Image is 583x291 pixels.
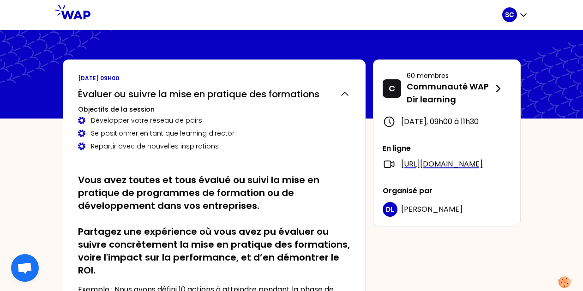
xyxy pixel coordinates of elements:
[78,129,350,138] div: Se positionner en tant que learning director
[505,10,514,19] p: SC
[78,142,350,151] div: Repartir avec de nouvelles inspirations
[11,254,39,282] div: Ouvrir le chat
[389,82,395,95] p: C
[407,71,493,80] p: 60 membres
[78,88,319,101] h2: Évaluer ou suivre la mise en pratique des formations
[78,173,350,277] h2: Vous avez toutes et tous évalué ou suivi la mise en pratique de programmes de formation ou de dév...
[78,105,350,114] h3: Objectifs de la session
[78,88,350,101] button: Évaluer ou suivre la mise en pratique des formations
[78,75,350,82] p: [DATE] 09h00
[383,143,511,154] p: En ligne
[401,159,483,170] a: [URL][DOMAIN_NAME]
[386,205,394,214] p: DL
[401,204,463,214] span: [PERSON_NAME]
[383,115,511,128] div: [DATE] , 09h00 à 11h30
[502,7,528,22] button: SC
[407,80,493,106] p: Communauté WAP Dir learning
[383,185,511,196] p: Organisé par
[78,116,350,125] div: Développer votre réseau de pairs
